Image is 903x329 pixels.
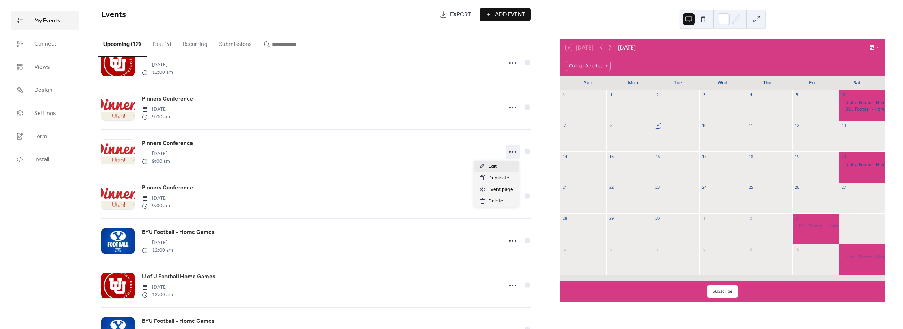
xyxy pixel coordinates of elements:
[841,123,846,128] div: 13
[142,317,215,326] a: BYU Football - Home Games
[609,215,614,221] div: 29
[177,29,213,56] button: Recurring
[562,154,567,159] div: 14
[142,184,193,192] span: Pinners Conference
[609,92,614,98] div: 1
[795,123,800,128] div: 12
[748,154,753,159] div: 18
[795,185,800,190] div: 26
[450,10,471,19] span: Export
[609,154,614,159] div: 15
[795,215,800,221] div: 3
[845,106,902,112] div: BYU Football - Home Games
[839,106,885,112] div: BYU Football - Home Games
[213,29,258,56] button: Submissions
[701,246,707,252] div: 8
[11,127,79,146] a: Form
[655,185,661,190] div: 23
[142,239,173,247] span: [DATE]
[841,154,846,159] div: 20
[142,94,193,104] a: Pinners Conference
[610,76,655,90] div: Mon
[655,76,700,90] div: Tue
[142,273,215,281] span: U of U Football Home Games
[142,158,170,165] span: 9:00 am
[748,185,753,190] div: 25
[562,123,567,128] div: 7
[142,228,215,237] a: BYU Football - Home Games
[618,43,636,52] div: [DATE]
[562,92,567,98] div: 31
[795,246,800,252] div: 10
[34,86,52,95] span: Design
[142,95,193,103] span: Pinners Conference
[142,202,170,210] span: 9:00 am
[488,174,509,183] span: Duplicate
[609,246,614,252] div: 6
[11,80,79,100] a: Design
[488,197,503,206] span: Delete
[34,17,60,25] span: My Events
[34,155,49,164] span: Install
[799,223,856,229] div: BYU Football - Home Games
[841,185,846,190] div: 27
[748,123,753,128] div: 11
[748,215,753,221] div: 2
[34,109,56,118] span: Settings
[101,7,126,23] span: Events
[34,132,47,141] span: Form
[11,11,79,30] a: My Events
[792,223,839,229] div: BYU Football - Home Games
[839,162,885,168] div: U of U Football Home Games
[700,76,745,90] div: Wed
[745,76,790,90] div: Thu
[147,29,177,56] button: Past (5)
[839,100,885,106] div: U of U Football Home Games
[701,215,707,221] div: 1
[795,92,800,98] div: 5
[609,185,614,190] div: 22
[142,195,170,202] span: [DATE]
[748,92,753,98] div: 4
[707,285,738,298] button: Subscribe
[655,92,661,98] div: 2
[562,215,567,221] div: 28
[34,40,56,48] span: Connect
[34,63,50,72] span: Views
[98,29,147,57] button: Upcoming (12)
[142,283,173,291] span: [DATE]
[701,123,707,128] div: 10
[142,139,193,148] a: Pinners Conference
[609,123,614,128] div: 8
[839,254,885,260] div: U of U Football Home Games
[655,123,661,128] div: 9
[142,247,173,254] span: 12:00 am
[434,8,477,21] a: Export
[142,183,193,193] a: Pinners Conference
[11,103,79,123] a: Settings
[480,8,531,21] button: Add Event
[701,185,707,190] div: 24
[142,272,215,282] a: U of U Football Home Games
[655,154,661,159] div: 16
[488,185,513,194] span: Event page
[655,246,661,252] div: 7
[142,61,173,69] span: [DATE]
[562,246,567,252] div: 5
[748,246,753,252] div: 9
[701,154,707,159] div: 17
[841,215,846,221] div: 4
[142,113,170,121] span: 9:00 am
[142,150,170,158] span: [DATE]
[835,76,880,90] div: Sat
[488,162,497,171] span: Edit
[11,34,79,54] a: Connect
[11,57,79,77] a: Views
[142,291,173,299] span: 12:00 am
[841,92,846,98] div: 6
[142,106,170,113] span: [DATE]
